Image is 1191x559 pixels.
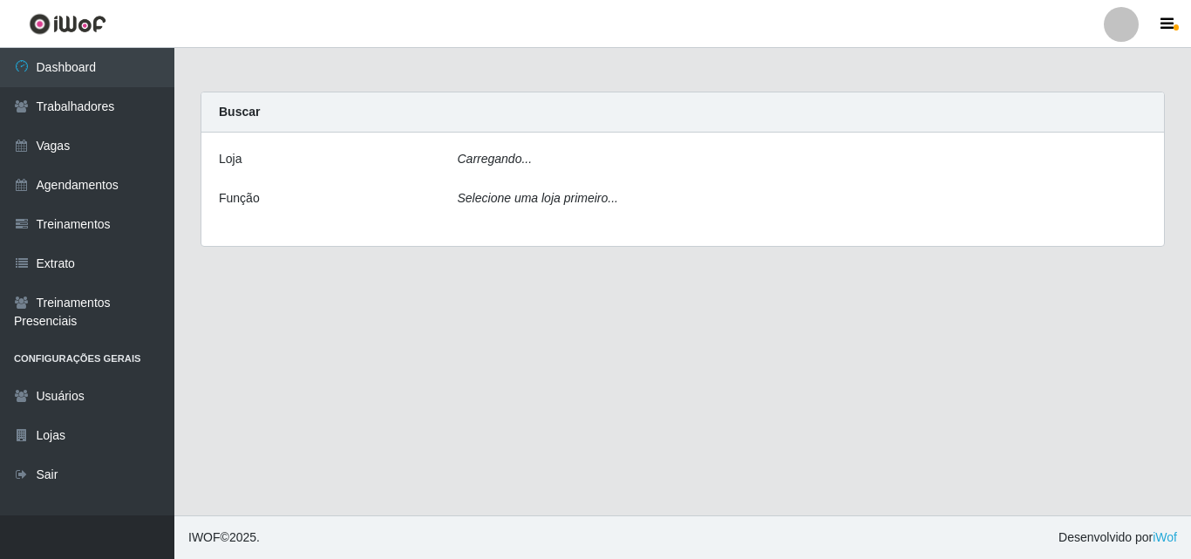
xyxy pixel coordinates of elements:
[29,13,106,35] img: CoreUI Logo
[219,150,242,168] label: Loja
[458,152,533,166] i: Carregando...
[458,191,618,205] i: Selecione uma loja primeiro...
[1153,530,1177,544] a: iWof
[219,189,260,208] label: Função
[219,105,260,119] strong: Buscar
[1058,528,1177,547] span: Desenvolvido por
[188,530,221,544] span: IWOF
[188,528,260,547] span: © 2025 .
